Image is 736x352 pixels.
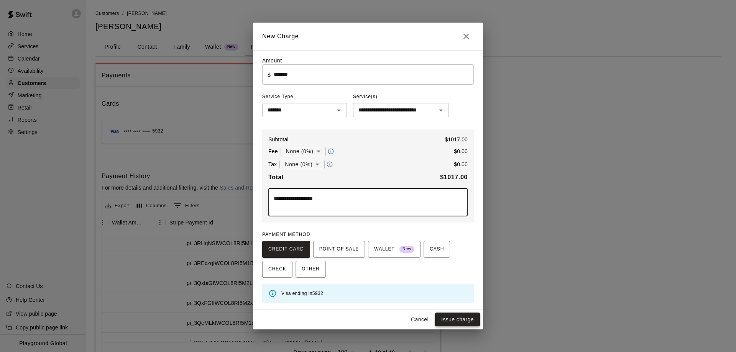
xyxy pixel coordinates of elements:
[268,136,289,143] p: Subtotal
[268,263,286,275] span: CHECK
[296,261,326,278] button: OTHER
[281,144,326,159] div: None (0%)
[253,23,483,50] h2: New Charge
[268,147,278,155] p: Fee
[268,160,277,168] p: Tax
[313,241,365,258] button: POINT OF SALE
[458,29,474,44] button: Close
[279,157,325,172] div: None (0%)
[445,136,468,143] p: $ 1017.00
[333,105,344,116] button: Open
[302,263,320,275] span: OTHER
[454,147,468,155] p: $ 0.00
[424,241,450,258] button: CASH
[281,291,323,296] span: Visa ending in 5932
[262,261,292,278] button: CHECK
[454,160,468,168] p: $ 0.00
[435,313,480,327] button: Issue charge
[407,313,432,327] button: Cancel
[262,91,347,103] span: Service Type
[353,91,378,103] span: Service(s)
[440,174,468,180] b: $ 1017.00
[268,174,284,180] b: Total
[262,241,310,258] button: CREDIT CARD
[374,243,414,255] span: WALLET
[262,232,310,237] span: PAYMENT METHOD
[435,105,446,116] button: Open
[262,57,282,64] label: Amount
[399,244,414,254] span: New
[430,243,444,255] span: CASH
[268,71,271,79] p: $
[368,241,421,258] button: WALLET New
[319,243,359,255] span: POINT OF SALE
[268,243,304,255] span: CREDIT CARD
